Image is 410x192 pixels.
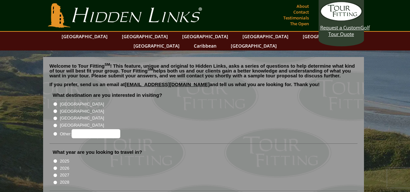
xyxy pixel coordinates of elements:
label: 2028 [60,179,69,186]
p: Welcome to Tour Fitting ! This feature, unique and original to Hidden Links, asks a series of que... [50,63,357,78]
a: [GEOGRAPHIC_DATA] [239,32,292,41]
a: [EMAIL_ADDRESS][DOMAIN_NAME] [125,82,210,87]
a: The Open [288,19,310,28]
label: What year are you looking to travel in? [53,149,142,155]
label: 2027 [60,172,69,178]
span: Request a Custom [320,24,360,31]
sup: SM [148,67,153,71]
a: Testimonials [282,13,310,22]
label: 2025 [60,158,69,164]
a: [GEOGRAPHIC_DATA] [179,32,231,41]
p: If you prefer, send us an email at and tell us what you are looking for. Thank you! [50,82,357,92]
a: Caribbean [191,41,220,51]
input: Other: [72,129,120,138]
a: Request a CustomGolf Tour Quote [320,2,362,37]
label: [GEOGRAPHIC_DATA] [60,115,104,121]
a: [GEOGRAPHIC_DATA] [299,32,352,41]
label: [GEOGRAPHIC_DATA] [60,108,104,115]
label: 2026 [60,165,69,172]
label: What destination are you interested in visiting? [53,92,162,98]
a: About [295,2,310,11]
a: [GEOGRAPHIC_DATA] [228,41,280,51]
a: [GEOGRAPHIC_DATA] [58,32,111,41]
a: [GEOGRAPHIC_DATA] [130,41,183,51]
label: [GEOGRAPHIC_DATA] [60,101,104,107]
label: Other: [60,129,120,138]
sup: SM [105,62,110,66]
label: [GEOGRAPHIC_DATA] [60,122,104,129]
a: Contact [292,7,310,17]
a: [GEOGRAPHIC_DATA] [119,32,171,41]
